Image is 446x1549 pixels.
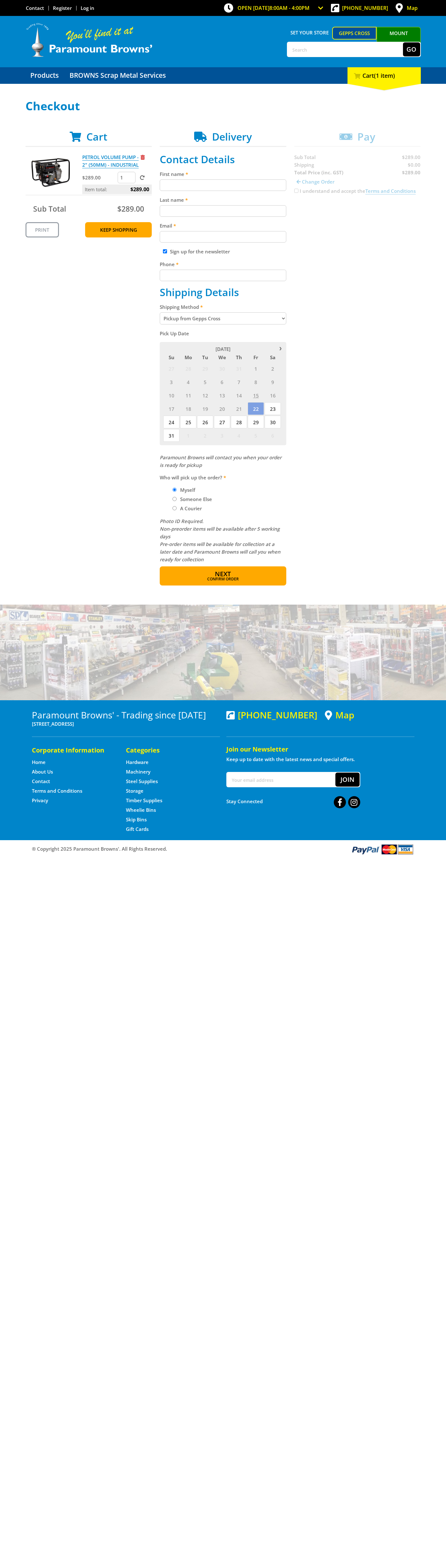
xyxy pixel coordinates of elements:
[265,362,281,375] span: 2
[248,429,264,442] span: 5
[180,416,196,428] span: 25
[141,154,145,160] a: Remove from cart
[32,720,220,728] p: [STREET_ADDRESS]
[163,389,179,402] span: 10
[173,577,273,581] span: Confirm order
[172,488,177,492] input: Please select who will pick up the order.
[231,389,247,402] span: 14
[126,807,156,813] a: Go to the Wheelie Bins page
[214,353,230,361] span: We
[126,778,158,785] a: Go to the Steel Supplies page
[332,27,377,40] a: Gepps Cross
[265,416,281,428] span: 30
[130,185,149,194] span: $289.00
[81,5,94,11] a: Log in
[227,773,335,787] input: Your email address
[248,402,264,415] span: 22
[248,362,264,375] span: 1
[374,72,395,79] span: (1 item)
[212,130,252,143] span: Delivery
[231,429,247,442] span: 4
[126,768,150,775] a: Go to the Machinery page
[248,416,264,428] span: 29
[82,185,152,194] p: Item total:
[231,362,247,375] span: 31
[160,566,286,585] button: Next Confirm order
[265,353,281,361] span: Sa
[126,788,143,794] a: Go to the Storage page
[33,204,66,214] span: Sub Total
[347,67,421,84] div: Cart
[288,42,403,56] input: Search
[126,816,147,823] a: Go to the Skip Bins page
[32,153,70,192] img: PETROL VOLUME PUMP - 2" (50MM) - INDUSTRIAL
[160,205,286,217] input: Please enter your last name.
[214,402,230,415] span: 20
[126,826,149,833] a: Go to the Gift Cards page
[160,260,286,268] label: Phone
[180,389,196,402] span: 11
[160,270,286,281] input: Please enter your telephone number.
[226,755,414,763] p: Keep up to date with the latest news and special offers.
[26,5,44,11] a: Go to the Contact page
[180,402,196,415] span: 18
[170,248,230,255] label: Sign up for the newsletter
[32,778,50,785] a: Go to the Contact page
[163,416,179,428] span: 24
[65,67,171,84] a: Go to the BROWNS Scrap Metal Services page
[172,506,177,510] input: Please select who will pick up the order.
[163,402,179,415] span: 17
[160,312,286,324] select: Please select a shipping method.
[226,710,317,720] div: [PHONE_NUMBER]
[160,454,281,468] em: Paramount Browns will contact you when your order is ready for pickup
[26,843,421,855] div: ® Copyright 2025 Paramount Browns'. All Rights Reserved.
[86,130,107,143] span: Cart
[231,416,247,428] span: 28
[197,429,213,442] span: 2
[197,389,213,402] span: 12
[32,759,46,766] a: Go to the Home page
[214,389,230,402] span: 13
[126,746,207,755] h5: Categories
[216,346,230,352] span: [DATE]
[269,4,310,11] span: 8:00am - 4:00pm
[163,375,179,388] span: 3
[265,402,281,415] span: 23
[160,170,286,178] label: First name
[265,375,281,388] span: 9
[26,22,153,58] img: Paramount Browns'
[226,794,360,809] div: Stay Connected
[325,710,354,720] a: View a map of Gepps Cross location
[160,518,281,563] em: Photo ID Required. Non-preorder items will be available after 5 working days Pre-order items will...
[197,402,213,415] span: 19
[178,484,197,495] label: Myself
[335,773,360,787] button: Join
[160,179,286,191] input: Please enter your first name.
[180,362,196,375] span: 28
[117,204,144,214] span: $289.00
[248,353,264,361] span: Fr
[32,710,220,720] h3: Paramount Browns' - Trading since [DATE]
[126,797,162,804] a: Go to the Timber Supplies page
[82,174,116,181] p: $289.00
[180,375,196,388] span: 4
[178,503,204,514] label: A Courier
[214,375,230,388] span: 6
[160,303,286,311] label: Shipping Method
[163,353,179,361] span: Su
[238,4,310,11] span: OPEN [DATE]
[197,362,213,375] span: 29
[85,222,152,237] a: Keep Shopping
[403,42,420,56] button: Go
[214,429,230,442] span: 3
[248,389,264,402] span: 15
[160,222,286,229] label: Email
[214,362,230,375] span: 30
[160,286,286,298] h2: Shipping Details
[160,231,286,243] input: Please enter your email address.
[180,429,196,442] span: 1
[287,27,333,38] span: Set your store
[377,27,421,51] a: Mount [PERSON_NAME]
[178,494,214,505] label: Someone Else
[160,330,286,337] label: Pick Up Date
